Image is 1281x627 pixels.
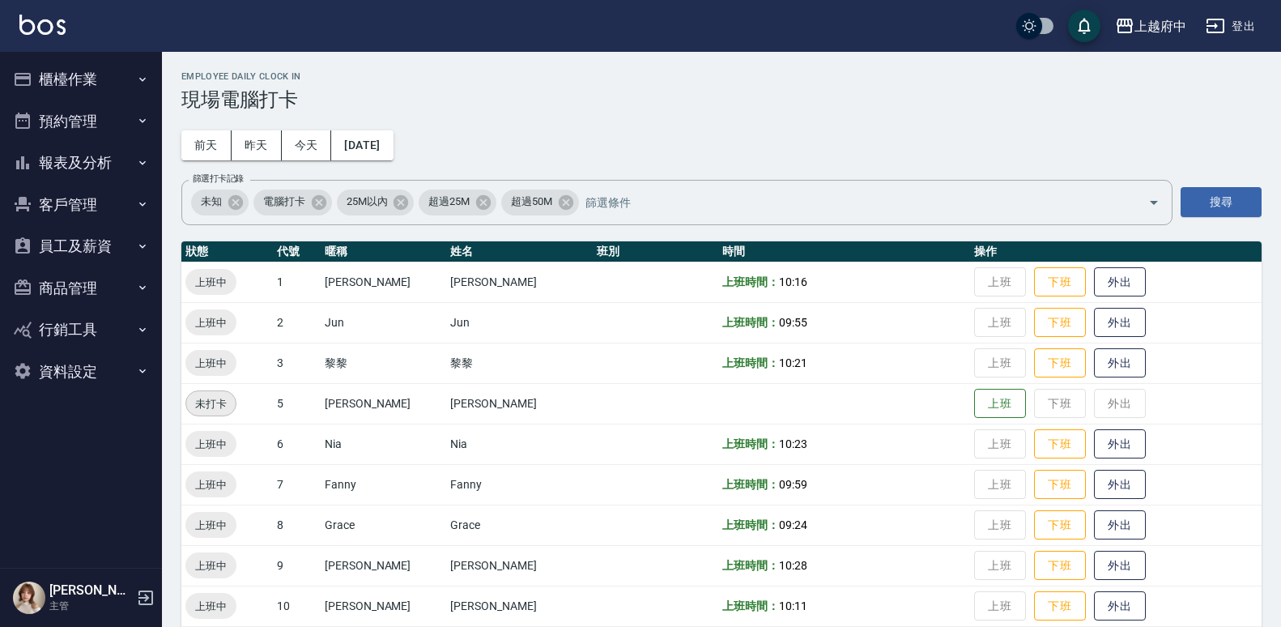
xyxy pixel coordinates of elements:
button: 前天 [181,130,232,160]
b: 上班時間： [722,518,779,531]
td: [PERSON_NAME] [446,262,593,302]
button: 客戶管理 [6,184,155,226]
span: 上班中 [185,557,236,574]
button: 外出 [1094,348,1146,378]
span: 10:11 [779,599,807,612]
h2: Employee Daily Clock In [181,71,1262,82]
span: 25M以內 [337,194,398,210]
div: 電腦打卡 [253,190,332,215]
button: 下班 [1034,591,1086,621]
td: Grace [446,505,593,545]
th: 班別 [593,241,718,262]
button: 外出 [1094,470,1146,500]
td: [PERSON_NAME] [446,545,593,586]
th: 姓名 [446,241,593,262]
td: [PERSON_NAME] [321,383,446,424]
td: 2 [273,302,321,343]
button: 員工及薪資 [6,225,155,267]
button: 櫃檯作業 [6,58,155,100]
span: 上班中 [185,314,236,331]
b: 上班時間： [722,275,779,288]
td: 1 [273,262,321,302]
span: 上班中 [185,355,236,372]
button: 下班 [1034,429,1086,459]
span: 09:24 [779,518,807,531]
span: 09:55 [779,316,807,329]
b: 上班時間： [722,599,779,612]
span: 電腦打卡 [253,194,315,210]
th: 代號 [273,241,321,262]
span: 上班中 [185,517,236,534]
div: 超過50M [501,190,579,215]
b: 上班時間： [722,356,779,369]
button: 外出 [1094,308,1146,338]
button: 行銷工具 [6,309,155,351]
button: Open [1141,190,1167,215]
span: 10:16 [779,275,807,288]
td: [PERSON_NAME] [321,545,446,586]
td: 7 [273,464,321,505]
button: 搜尋 [1181,187,1262,217]
td: 6 [273,424,321,464]
div: 未知 [191,190,249,215]
td: Jun [446,302,593,343]
b: 上班時間： [722,478,779,491]
td: Nia [321,424,446,464]
td: 5 [273,383,321,424]
img: Person [13,582,45,614]
b: 上班時間： [722,437,779,450]
span: 未打卡 [186,395,236,412]
button: 下班 [1034,470,1086,500]
th: 暱稱 [321,241,446,262]
span: 上班中 [185,598,236,615]
td: 黎黎 [321,343,446,383]
button: 下班 [1034,267,1086,297]
td: 9 [273,545,321,586]
button: 登出 [1199,11,1262,41]
button: 資料設定 [6,351,155,393]
button: 外出 [1094,551,1146,581]
td: [PERSON_NAME] [446,586,593,626]
span: 上班中 [185,274,236,291]
button: 報表及分析 [6,142,155,184]
span: 未知 [191,194,232,210]
button: 昨天 [232,130,282,160]
button: 上班 [974,389,1026,419]
button: 下班 [1034,551,1086,581]
span: 09:59 [779,478,807,491]
span: 10:21 [779,356,807,369]
span: 10:28 [779,559,807,572]
img: Logo [19,15,66,35]
button: 外出 [1094,429,1146,459]
th: 時間 [718,241,970,262]
button: 下班 [1034,348,1086,378]
div: 25M以內 [337,190,415,215]
td: Jun [321,302,446,343]
p: 主管 [49,599,132,613]
b: 上班時間： [722,559,779,572]
td: 3 [273,343,321,383]
button: 下班 [1034,510,1086,540]
span: 10:23 [779,437,807,450]
td: Grace [321,505,446,545]
td: 10 [273,586,321,626]
td: Nia [446,424,593,464]
h3: 現場電腦打卡 [181,88,1262,111]
button: save [1068,10,1100,42]
button: 外出 [1094,591,1146,621]
td: Fanny [446,464,593,505]
td: Fanny [321,464,446,505]
td: [PERSON_NAME] [321,262,446,302]
th: 操作 [970,241,1262,262]
th: 狀態 [181,241,273,262]
span: 上班中 [185,476,236,493]
input: 篩選條件 [581,188,1120,216]
td: 8 [273,505,321,545]
td: 黎黎 [446,343,593,383]
button: 預約管理 [6,100,155,143]
td: [PERSON_NAME] [446,383,593,424]
div: 超過25M [419,190,496,215]
td: [PERSON_NAME] [321,586,446,626]
h5: [PERSON_NAME] [49,582,132,599]
button: 今天 [282,130,332,160]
